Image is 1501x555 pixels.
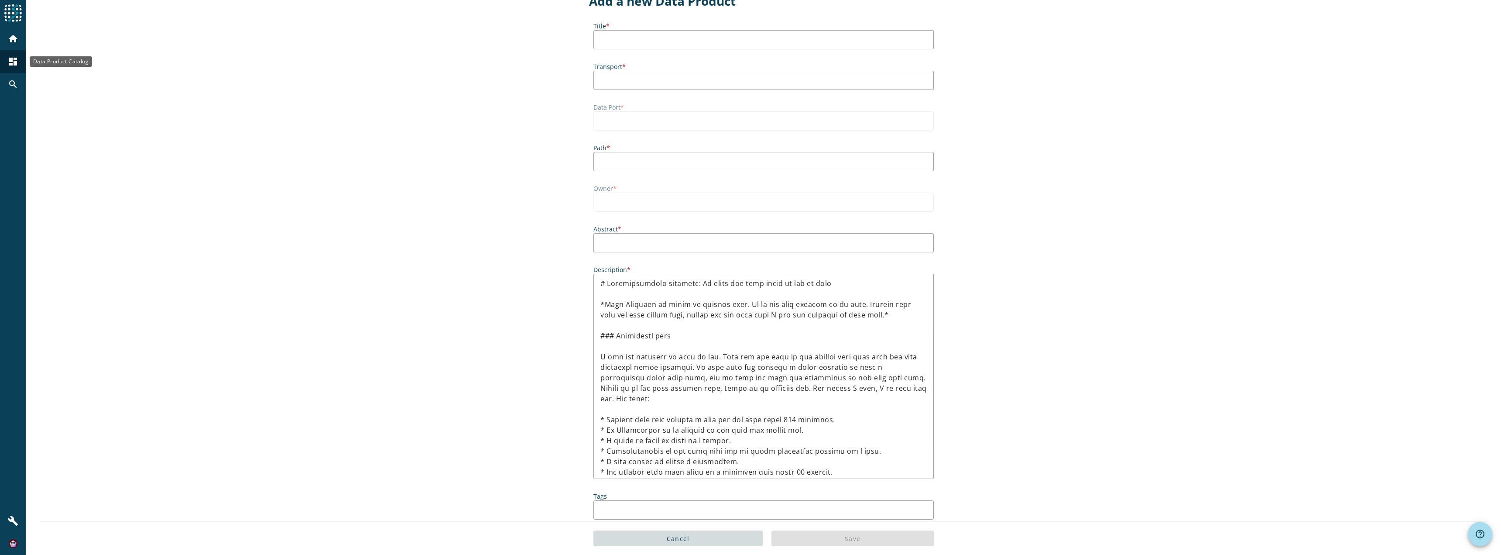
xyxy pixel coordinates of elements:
label: Data Port [593,103,934,111]
img: spoud-logo.svg [4,4,22,22]
mat-icon: dashboard [8,56,18,67]
div: Data Product Catalog [30,56,92,67]
label: Owner [593,184,934,193]
button: Cancel [593,531,763,546]
mat-icon: home [8,34,18,44]
label: Tags [593,492,934,500]
label: Description [593,265,934,274]
label: Transport [593,62,934,71]
label: Path [593,144,934,152]
span: Cancel [667,534,690,543]
label: Title [593,22,934,30]
mat-icon: build [8,516,18,526]
label: Abstract [593,225,934,233]
mat-icon: search [8,79,18,90]
mat-icon: help_outline [1475,529,1485,539]
img: f40bc641cdaa4136c0e0558ddde32189 [9,539,17,548]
